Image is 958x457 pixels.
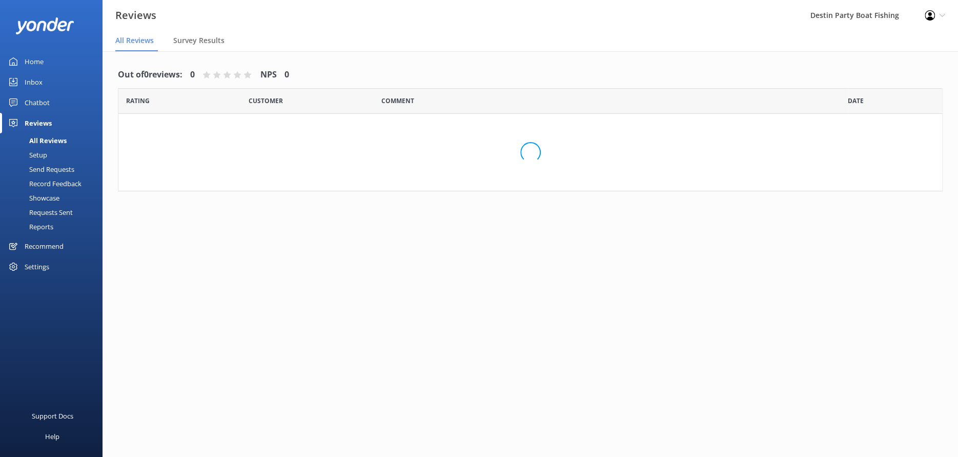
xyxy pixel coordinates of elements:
a: Requests Sent [6,205,103,220]
div: Recommend [25,236,64,256]
div: Help [45,426,59,447]
div: Requests Sent [6,205,73,220]
span: Survey Results [173,35,225,46]
div: All Reviews [6,133,67,148]
img: yonder-white-logo.png [15,17,74,34]
div: Showcase [6,191,59,205]
div: Setup [6,148,47,162]
div: Home [25,51,44,72]
div: Reviews [25,113,52,133]
a: Record Feedback [6,176,103,191]
span: Date [126,96,150,106]
div: Reports [6,220,53,234]
a: Reports [6,220,103,234]
span: Date [249,96,283,106]
h4: Out of 0 reviews: [118,68,182,82]
div: Send Requests [6,162,74,176]
div: Support Docs [32,406,73,426]
h4: 0 [284,68,289,82]
h4: NPS [260,68,277,82]
a: Setup [6,148,103,162]
div: Record Feedback [6,176,81,191]
span: Question [381,96,414,106]
span: Date [848,96,864,106]
a: Send Requests [6,162,103,176]
div: Inbox [25,72,43,92]
div: Chatbot [25,92,50,113]
div: Settings [25,256,49,277]
h4: 0 [190,68,195,82]
h3: Reviews [115,7,156,24]
a: All Reviews [6,133,103,148]
span: All Reviews [115,35,154,46]
a: Showcase [6,191,103,205]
